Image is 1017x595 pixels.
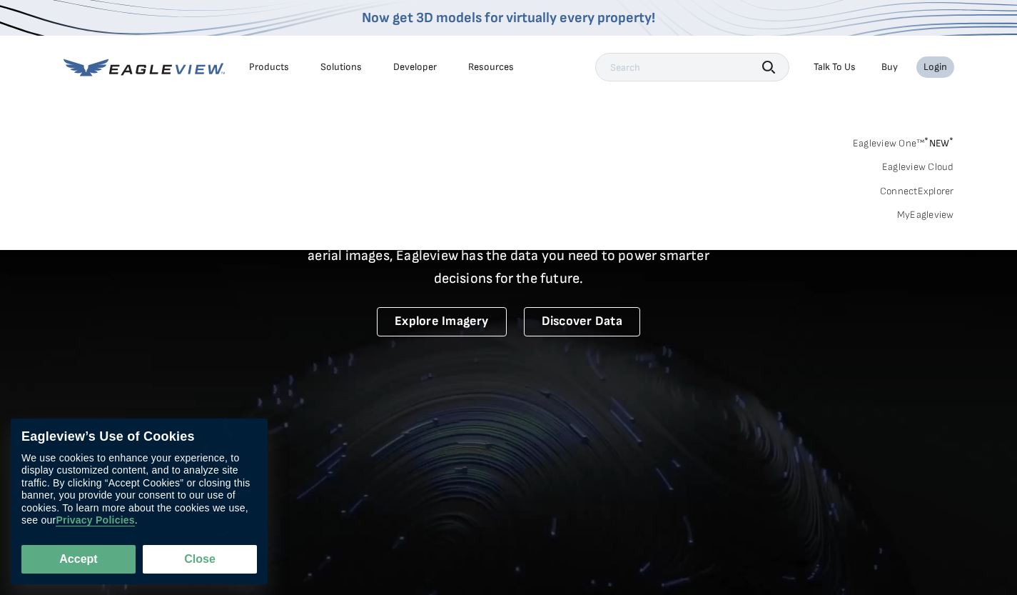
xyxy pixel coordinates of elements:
div: Eagleview’s Use of Cookies [21,429,257,445]
div: We use cookies to enhance your experience, to display customized content, and to analyze site tra... [21,452,257,527]
a: ConnectExplorer [880,185,954,198]
div: Resources [468,61,514,74]
a: Developer [393,61,437,74]
a: Eagleview Cloud [882,161,954,174]
div: Login [924,61,947,74]
a: Privacy Policies [56,515,134,527]
button: Accept [21,545,136,574]
a: Buy [881,61,898,74]
div: Talk To Us [814,61,856,74]
p: A new era starts here. Built on more than 3.5 billion high-resolution aerial images, Eagleview ha... [290,221,727,290]
a: Explore Imagery [377,307,507,336]
a: Now get 3D models for virtually every property! [362,9,655,26]
div: Solutions [320,61,362,74]
button: Close [143,545,257,574]
div: Products [249,61,289,74]
input: Search [595,53,789,81]
a: Eagleview One™*NEW* [853,133,954,149]
a: MyEagleview [897,209,954,221]
span: NEW [924,137,953,149]
a: Discover Data [524,307,640,336]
